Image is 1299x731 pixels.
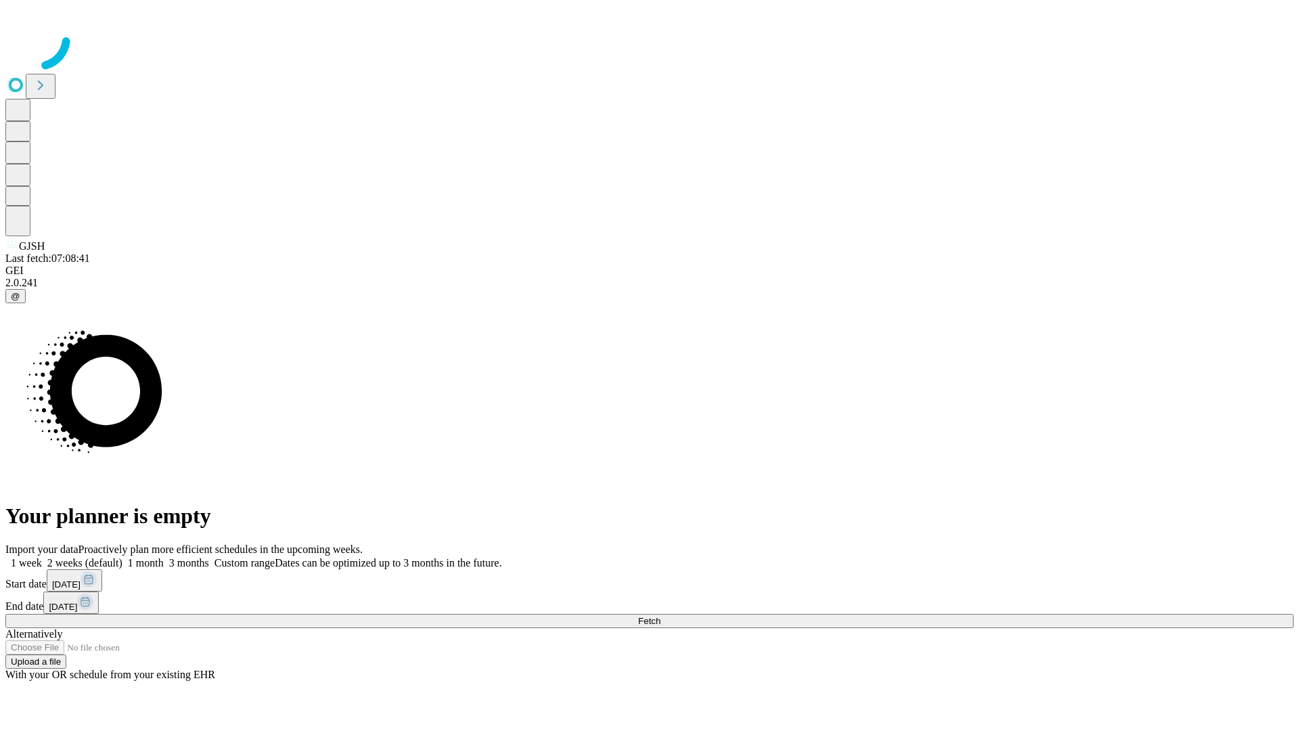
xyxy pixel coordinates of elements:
[47,569,102,592] button: [DATE]
[5,252,90,264] span: Last fetch: 07:08:41
[43,592,99,614] button: [DATE]
[52,579,81,590] span: [DATE]
[49,602,77,612] span: [DATE]
[5,289,26,303] button: @
[5,277,1294,289] div: 2.0.241
[5,614,1294,628] button: Fetch
[5,655,66,669] button: Upload a file
[5,592,1294,614] div: End date
[169,557,209,569] span: 3 months
[214,557,275,569] span: Custom range
[5,569,1294,592] div: Start date
[19,240,45,252] span: GJSH
[128,557,164,569] span: 1 month
[638,616,660,626] span: Fetch
[11,557,42,569] span: 1 week
[5,669,215,680] span: With your OR schedule from your existing EHR
[5,544,78,555] span: Import your data
[47,557,122,569] span: 2 weeks (default)
[5,265,1294,277] div: GEI
[11,291,20,301] span: @
[275,557,501,569] span: Dates can be optimized up to 3 months in the future.
[78,544,363,555] span: Proactively plan more efficient schedules in the upcoming weeks.
[5,504,1294,529] h1: Your planner is empty
[5,628,62,640] span: Alternatively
